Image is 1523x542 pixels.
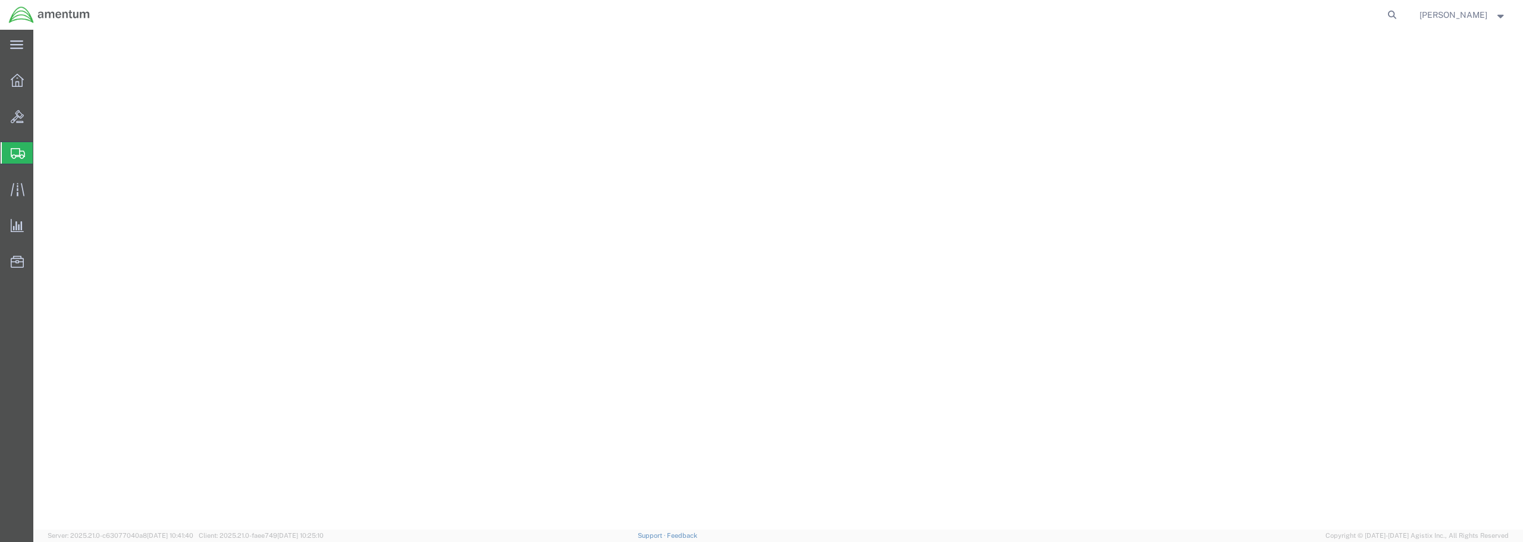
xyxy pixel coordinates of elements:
span: Client: 2025.21.0-faee749 [199,532,324,539]
img: logo [8,6,90,24]
a: Support [638,532,668,539]
iframe: FS Legacy Container [33,30,1523,530]
span: [DATE] 10:25:10 [277,532,324,539]
span: Server: 2025.21.0-c63077040a8 [48,532,193,539]
span: [DATE] 10:41:40 [147,532,193,539]
button: [PERSON_NAME] [1419,8,1507,22]
span: Derrick Gory [1419,8,1487,21]
span: Copyright © [DATE]-[DATE] Agistix Inc., All Rights Reserved [1325,531,1509,541]
a: Feedback [667,532,697,539]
